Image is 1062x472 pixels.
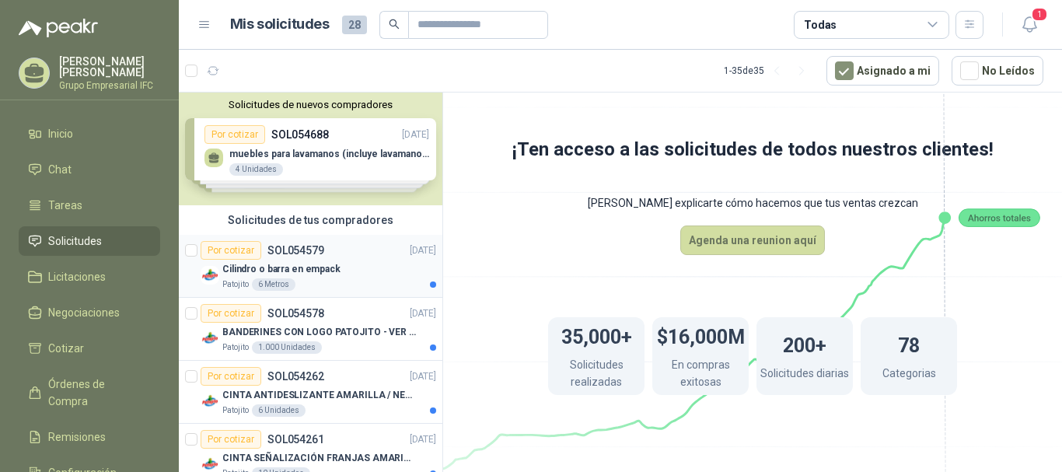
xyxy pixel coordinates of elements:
[222,278,249,291] p: Patojito
[783,327,826,361] h1: 200+
[252,278,295,291] div: 6 Metros
[548,356,645,394] p: Solicitudes realizadas
[657,318,745,352] h1: $16,000M
[561,318,632,352] h1: 35,000+
[185,99,436,110] button: Solicitudes de nuevos compradores
[201,304,261,323] div: Por cotizar
[179,361,442,424] a: Por cotizarSOL054262[DATE] Company LogoCINTA ANTIDESLIZANTE AMARILLA / NEGRAPatojito6 Unidades
[267,308,324,319] p: SOL054578
[882,365,936,386] p: Categorias
[48,268,106,285] span: Licitaciones
[48,197,82,214] span: Tareas
[201,392,219,411] img: Company Logo
[389,19,400,30] span: search
[59,81,160,90] p: Grupo Empresarial IFC
[222,325,416,340] p: BANDERINES CON LOGO PATOJITO - VER DOC ADJUNTO
[1015,11,1043,39] button: 1
[201,430,261,449] div: Por cotizar
[267,245,324,256] p: SOL054579
[652,356,749,394] p: En compras exitosas
[201,329,219,348] img: Company Logo
[230,13,330,36] h1: Mis solicitudes
[19,119,160,149] a: Inicio
[19,369,160,416] a: Órdenes de Compra
[724,58,814,83] div: 1 - 35 de 35
[179,205,442,235] div: Solicitudes de tus compradores
[201,241,261,260] div: Por cotizar
[952,56,1043,86] button: No Leídos
[410,432,436,447] p: [DATE]
[267,434,324,445] p: SOL054261
[267,371,324,382] p: SOL054262
[804,16,837,33] div: Todas
[410,243,436,258] p: [DATE]
[222,262,341,277] p: Cilindro o barra en empack
[680,226,825,255] button: Agenda una reunion aquí
[252,341,322,354] div: 1.000 Unidades
[19,422,160,452] a: Remisiones
[222,341,249,354] p: Patojito
[19,262,160,292] a: Licitaciones
[48,125,73,142] span: Inicio
[222,388,416,403] p: CINTA ANTIDESLIZANTE AMARILLA / NEGRA
[760,365,849,386] p: Solicitudes diarias
[19,155,160,184] a: Chat
[59,56,160,78] p: [PERSON_NAME] [PERSON_NAME]
[410,369,436,384] p: [DATE]
[252,404,306,417] div: 6 Unidades
[48,428,106,446] span: Remisiones
[48,376,145,410] span: Órdenes de Compra
[201,367,261,386] div: Por cotizar
[48,304,120,321] span: Negociaciones
[179,93,442,205] div: Solicitudes de nuevos compradoresPor cotizarSOL054688[DATE] muebles para lavamanos (incluye lavam...
[826,56,939,86] button: Asignado a mi
[19,298,160,327] a: Negociaciones
[48,233,102,250] span: Solicitudes
[179,298,442,361] a: Por cotizarSOL054578[DATE] Company LogoBANDERINES CON LOGO PATOJITO - VER DOC ADJUNTOPatojito1.00...
[1031,7,1048,22] span: 1
[898,327,920,361] h1: 78
[201,266,219,285] img: Company Logo
[48,161,72,178] span: Chat
[19,334,160,363] a: Cotizar
[222,404,249,417] p: Patojito
[410,306,436,321] p: [DATE]
[342,16,367,34] span: 28
[19,191,160,220] a: Tareas
[19,226,160,256] a: Solicitudes
[48,340,84,357] span: Cotizar
[19,19,98,37] img: Logo peakr
[179,235,442,298] a: Por cotizarSOL054579[DATE] Company LogoCilindro o barra en empackPatojito6 Metros
[222,451,416,466] p: CINTA SEÑALIZACIÓN FRANJAS AMARILLAS NEGRA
